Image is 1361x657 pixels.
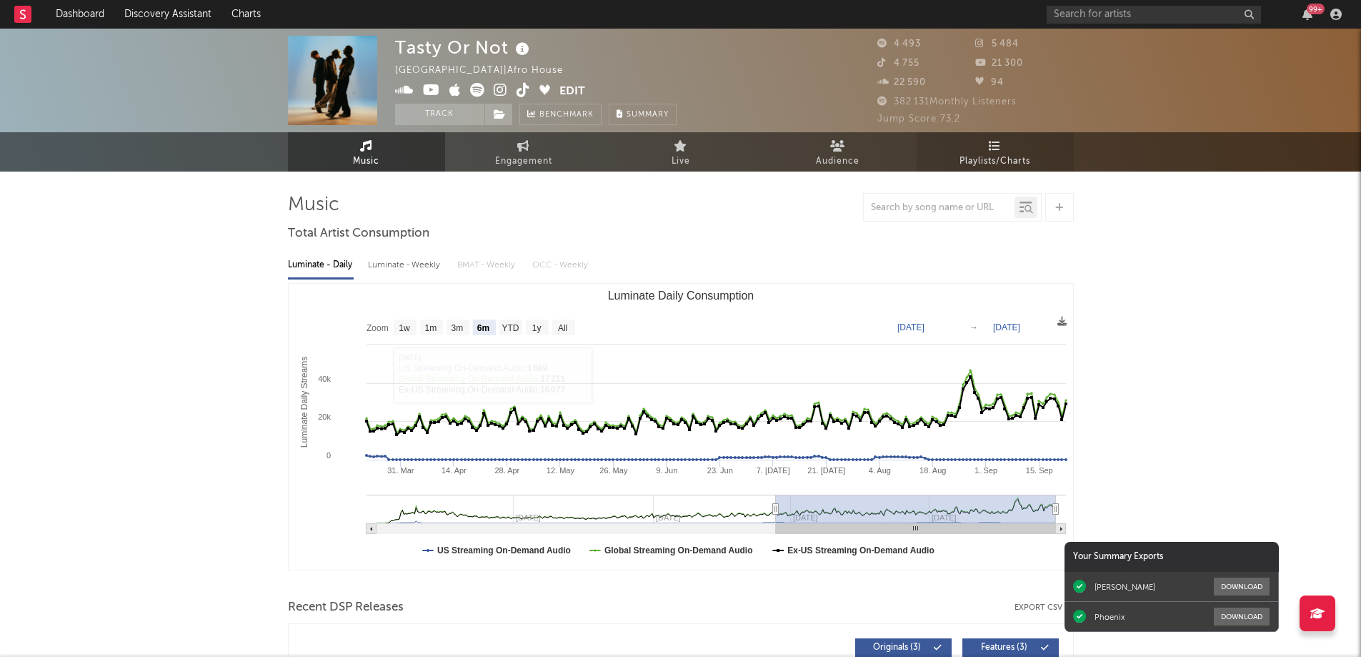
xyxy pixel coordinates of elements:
a: Engagement [445,132,602,172]
span: 94 [975,78,1004,87]
span: Music [353,153,379,170]
text: 1w [399,323,410,333]
text: 0 [326,451,330,460]
text: Ex-US Streaming On-Demand Audio [787,545,934,555]
text: 20k [318,413,331,421]
span: Live [672,153,690,170]
span: Benchmark [539,107,594,124]
button: Download [1214,578,1270,596]
text: Luminate Daily Consumption [607,290,754,302]
span: Features ( 3 ) [972,643,1037,652]
text: US Streaming On-Demand Audio [437,545,571,555]
text: 28. Apr [494,466,519,475]
span: Summary [627,111,669,119]
text: Zoom [367,323,389,333]
span: 21 300 [975,59,1023,68]
input: Search for artists [1047,6,1261,24]
text: 31. Mar [387,466,414,475]
text: 6m [477,323,489,333]
span: Recent DSP Releases [288,599,404,616]
div: [GEOGRAPHIC_DATA] | Afro House [395,62,579,79]
span: Jump Score: 73.2 [877,114,960,124]
button: 99+ [1302,9,1312,20]
a: Audience [759,132,917,172]
text: 21. [DATE] [807,466,845,475]
button: Edit [559,83,585,101]
text: YTD [502,323,519,333]
text: 3m [451,323,463,333]
div: [PERSON_NAME] [1095,582,1155,592]
text: 7. [DATE] [756,466,789,475]
text: 1m [424,323,437,333]
button: Export CSV [1014,603,1074,612]
button: Download [1214,608,1270,626]
span: 22 590 [877,78,926,87]
text: All [557,323,567,333]
text: 40k [318,375,331,383]
span: Playlists/Charts [959,153,1030,170]
a: Benchmark [519,104,602,125]
div: Luminate - Weekly [368,253,443,277]
span: Engagement [495,153,552,170]
span: Total Artist Consumption [288,225,429,242]
a: Music [288,132,445,172]
div: 99 + [1307,4,1325,14]
text: 15. Sep [1025,466,1052,475]
span: 4 755 [877,59,919,68]
div: Your Summary Exports [1065,542,1279,572]
button: Track [395,104,484,125]
text: 23. Jun [707,466,732,475]
button: Features(3) [962,638,1059,657]
text: [DATE] [897,322,924,332]
span: Audience [816,153,859,170]
button: Originals(3) [855,638,952,657]
text: 14. Apr [441,466,466,475]
text: [DATE] [993,322,1020,332]
text: 9. Jun [656,466,677,475]
div: Tasty Or Not [395,36,533,59]
div: Luminate - Daily [288,253,354,277]
span: 382 131 Monthly Listeners [877,97,1017,107]
text: 18. Aug [919,466,946,475]
text: Global Streaming On-Demand Audio [604,545,752,555]
text: 1. Sep [974,466,997,475]
text: → [969,322,978,332]
span: 5 484 [975,39,1019,49]
text: 4. Aug [868,466,890,475]
div: Phoenix [1095,612,1125,622]
a: Live [602,132,759,172]
text: 26. May [599,466,628,475]
svg: Luminate Daily Consumption [289,284,1073,570]
input: Search by song name or URL [864,202,1014,214]
text: 12. May [546,466,574,475]
span: Originals ( 3 ) [864,643,930,652]
text: Luminate Daily Streams [299,357,309,448]
span: 4 493 [877,39,921,49]
button: Summary [609,104,677,125]
a: Playlists/Charts [917,132,1074,172]
text: 1y [532,323,541,333]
